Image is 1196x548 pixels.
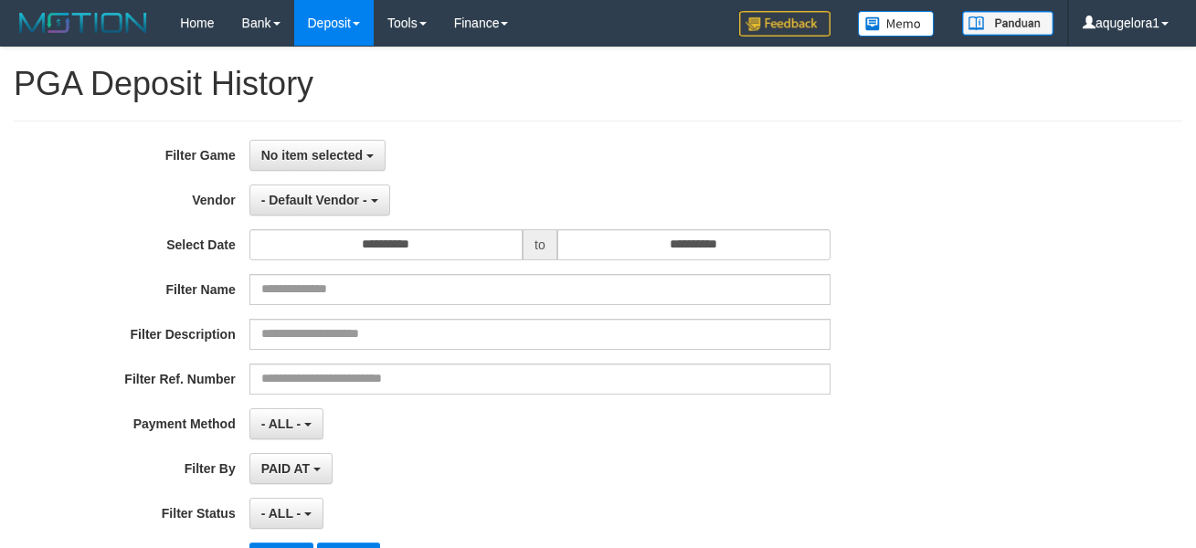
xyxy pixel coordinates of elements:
span: - ALL - [261,506,302,521]
img: MOTION_logo.png [14,9,153,37]
span: - Default Vendor - [261,193,367,207]
img: Button%20Memo.svg [858,11,935,37]
button: - ALL - [249,498,323,529]
span: No item selected [261,148,363,163]
img: Feedback.jpg [739,11,831,37]
span: PAID AT [261,461,310,476]
h1: PGA Deposit History [14,66,1182,102]
img: panduan.png [962,11,1053,36]
span: - ALL - [261,416,302,431]
button: - ALL - [249,408,323,439]
span: to [523,229,557,260]
button: No item selected [249,140,386,171]
button: - Default Vendor - [249,184,390,216]
button: PAID AT [249,453,333,484]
